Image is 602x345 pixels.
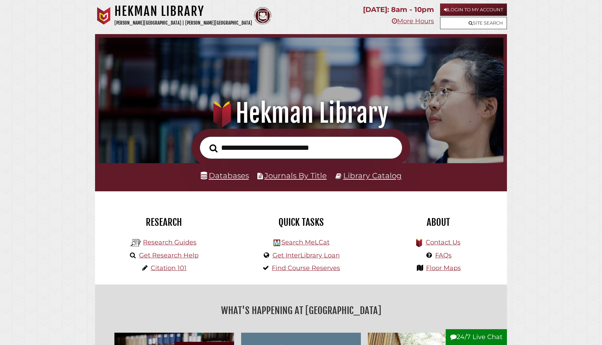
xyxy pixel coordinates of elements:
a: Find Course Reserves [272,264,340,272]
img: Hekman Library Logo [274,239,280,246]
p: [PERSON_NAME][GEOGRAPHIC_DATA] | [PERSON_NAME][GEOGRAPHIC_DATA] [114,19,252,27]
i: Search [209,144,218,153]
h2: Quick Tasks [238,216,364,228]
button: Search [206,142,221,155]
h1: Hekman Library [114,4,252,19]
a: Research Guides [143,238,196,246]
img: Hekman Library Logo [131,238,141,248]
h2: What's Happening at [GEOGRAPHIC_DATA] [100,302,502,319]
a: Search MeLCat [281,238,330,246]
a: Journals By Title [264,171,327,180]
a: Databases [201,171,249,180]
h2: About [375,216,502,228]
a: More Hours [392,17,434,25]
a: Contact Us [426,238,460,246]
a: Citation 101 [151,264,187,272]
a: Site Search [440,17,507,29]
a: Library Catalog [343,171,402,180]
h2: Research [100,216,227,228]
a: Get InterLibrary Loan [272,251,340,259]
img: Calvin Theological Seminary [254,7,271,25]
a: Get Research Help [139,251,199,259]
h1: Hekman Library [108,98,495,129]
p: [DATE]: 8am - 10pm [363,4,434,16]
a: Floor Maps [426,264,461,272]
img: Calvin University [95,7,113,25]
a: Login to My Account [440,4,507,16]
a: FAQs [435,251,452,259]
